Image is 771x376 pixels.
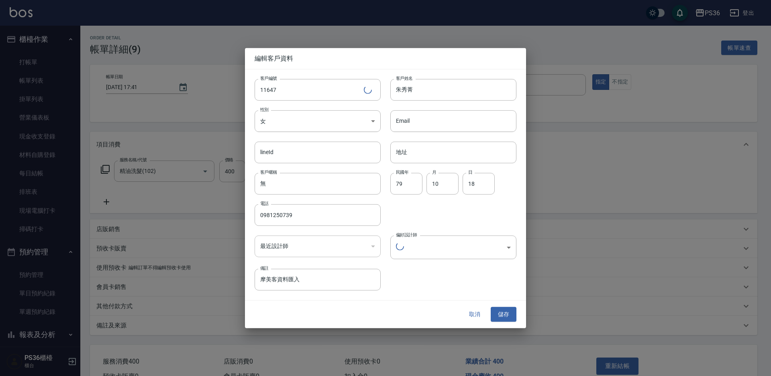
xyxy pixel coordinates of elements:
[260,201,269,207] label: 電話
[255,110,381,132] div: 女
[260,106,269,112] label: 性別
[396,169,408,175] label: 民國年
[260,169,277,175] label: 客戶暱稱
[260,75,277,81] label: 客戶編號
[396,232,417,238] label: 偏好設計師
[432,169,436,175] label: 月
[260,265,269,271] label: 備註
[491,307,516,322] button: 儲存
[462,307,487,322] button: 取消
[255,54,516,62] span: 編輯客戶資料
[396,75,413,81] label: 客戶姓名
[468,169,472,175] label: 日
